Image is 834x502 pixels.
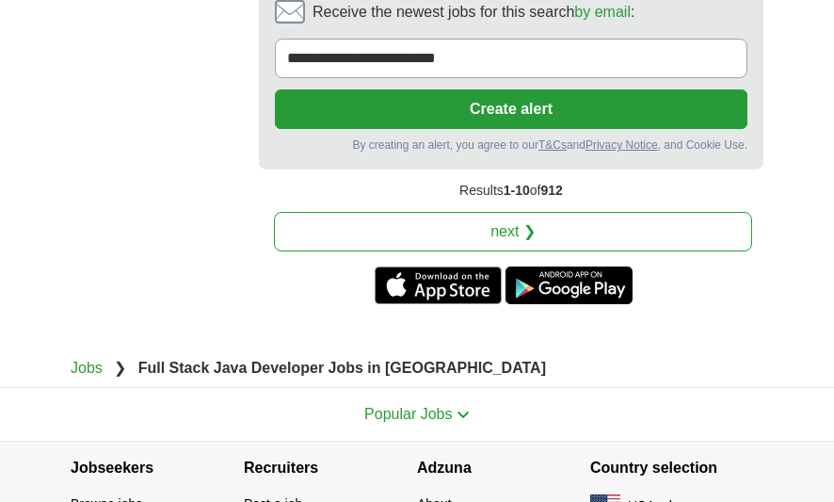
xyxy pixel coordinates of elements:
[364,406,452,422] span: Popular Jobs
[259,170,763,212] div: Results of
[504,183,530,198] span: 1-10
[457,411,470,419] img: toggle icon
[375,267,502,304] a: Get the iPhone app
[71,360,103,376] a: Jobs
[114,360,126,376] span: ❯
[313,1,634,24] span: Receive the newest jobs for this search :
[505,267,633,304] a: Get the Android app
[590,442,763,494] h4: Country selection
[275,137,747,154] div: By creating an alert, you agree to our and , and Cookie Use.
[541,183,563,198] span: 912
[538,138,567,152] a: T&Cs
[274,212,752,251] a: next ❯
[138,360,546,376] strong: Full Stack Java Developer Jobs in [GEOGRAPHIC_DATA]
[585,138,658,152] a: Privacy Notice
[574,4,631,20] a: by email
[275,89,747,129] button: Create alert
